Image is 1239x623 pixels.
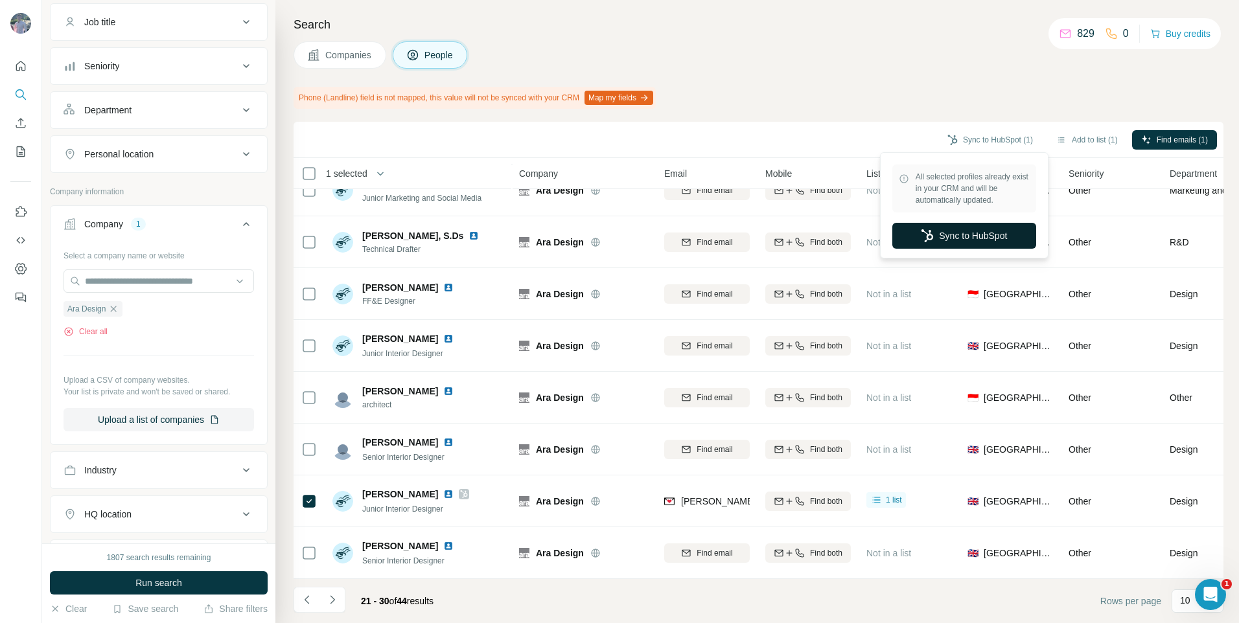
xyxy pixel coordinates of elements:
[984,547,1053,560] span: [GEOGRAPHIC_DATA]
[967,443,978,456] span: 🇬🇧
[1170,288,1198,300] span: Design
[664,232,750,252] button: Find email
[1077,26,1094,41] p: 829
[984,339,1053,352] span: [GEOGRAPHIC_DATA]
[443,386,454,396] img: LinkedIn logo
[967,288,978,300] span: 🇮🇩
[10,83,31,106] button: Search
[866,237,911,247] span: Not in a list
[866,444,911,455] span: Not in a list
[1100,595,1161,607] span: Rows per page
[810,236,842,248] span: Find both
[361,596,434,606] span: results
[519,289,529,299] img: Logo of Ara Design
[332,180,353,201] img: Avatar
[319,587,345,613] button: Navigate to next page
[443,541,454,551] img: LinkedIn logo
[203,602,268,615] button: Share filters
[362,194,481,203] span: Junior Marketing and Social Media
[1157,134,1208,146] span: Find emails (1)
[51,51,267,82] button: Seniority
[443,334,454,344] img: LinkedIn logo
[1222,579,1232,589] span: 1
[424,49,454,62] span: People
[536,288,584,300] span: Ara Design
[84,60,119,73] div: Seniority
[332,232,353,253] img: Avatar
[50,602,87,615] button: Clear
[1123,26,1129,41] p: 0
[112,602,178,615] button: Save search
[1195,579,1226,610] iframe: Intercom live chat
[536,443,584,456] span: Ara Design
[536,547,584,560] span: Ara Design
[362,436,438,449] span: [PERSON_NAME]
[10,111,31,135] button: Enrich CSV
[967,495,978,508] span: 🇬🇧
[866,392,911,403] span: Not in a list
[984,495,1053,508] span: [GEOGRAPHIC_DATA]
[362,504,443,514] span: Junior Interior Designer
[397,596,407,606] span: 44
[664,336,750,356] button: Find email
[332,335,353,356] img: Avatar
[332,543,353,563] img: Avatar
[84,104,132,117] div: Department
[765,543,851,563] button: Find both
[1132,130,1217,150] button: Find emails (1)
[664,167,687,180] span: Email
[51,95,267,126] button: Department
[664,284,750,304] button: Find email
[332,284,353,304] img: Avatar
[585,91,653,105] button: Map my fields
[51,6,267,38] button: Job title
[64,374,254,386] p: Upload a CSV of company websites.
[810,185,842,196] span: Find both
[765,492,851,511] button: Find both
[519,167,558,180] span: Company
[664,181,750,200] button: Find email
[51,455,267,486] button: Industry
[135,576,182,589] span: Run search
[326,167,367,180] span: 1 selected
[697,340,732,352] span: Find email
[984,443,1053,456] span: [GEOGRAPHIC_DATA]
[1047,130,1127,150] button: Add to list (1)
[1069,289,1091,299] span: Other
[443,437,454,447] img: LinkedIn logo
[536,495,584,508] span: Ara Design
[519,548,529,558] img: Logo of Ara Design
[810,288,842,300] span: Find both
[519,237,529,247] img: Logo of Ara Design
[681,496,909,506] span: [PERSON_NAME][EMAIL_ADDRESS][DOMAIN_NAME]
[10,13,31,34] img: Avatar
[362,399,459,411] span: architect
[362,349,443,358] span: Junior Interior Designer
[697,444,732,455] span: Find email
[765,232,851,252] button: Find both
[362,244,484,255] span: Technical Drafter
[1170,547,1198,560] span: Design
[866,341,911,351] span: Not in a list
[50,186,268,198] p: Company information
[64,326,108,337] button: Clear all
[810,495,842,507] span: Find both
[892,223,1036,249] button: Sync to HubSpot
[866,289,911,299] span: Not in a list
[765,388,851,407] button: Find both
[51,543,267,574] button: Annual revenue ($)
[697,236,732,248] span: Find email
[361,596,389,606] span: 21 - 30
[332,387,353,408] img: Avatar
[1069,185,1091,196] span: Other
[1069,237,1091,247] span: Other
[10,229,31,252] button: Use Surfe API
[332,439,353,460] img: Avatar
[1170,339,1198,352] span: Design
[1170,443,1198,456] span: Design
[84,16,115,28] div: Job title
[332,491,353,512] img: Avatar
[866,167,885,180] span: Lists
[519,496,529,506] img: Logo of Ara Design
[362,488,438,501] span: [PERSON_NAME]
